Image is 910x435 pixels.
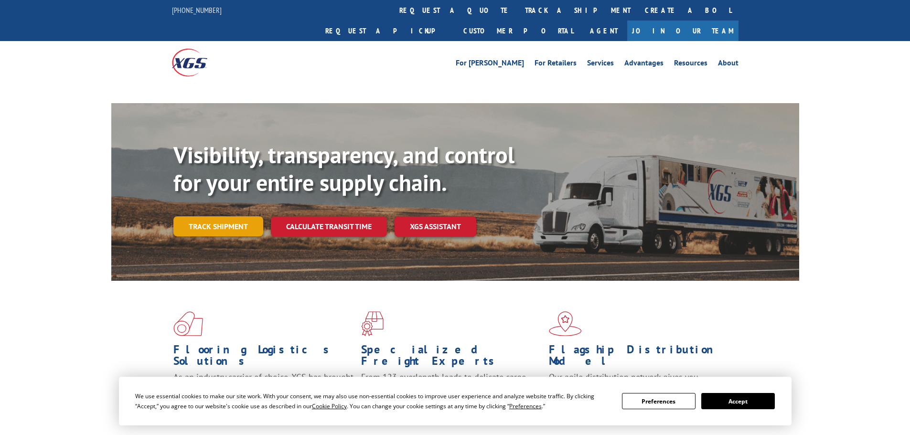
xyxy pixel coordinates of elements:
[456,21,580,41] a: Customer Portal
[456,59,524,70] a: For [PERSON_NAME]
[173,140,514,197] b: Visibility, transparency, and control for your entire supply chain.
[172,5,222,15] a: [PHONE_NUMBER]
[535,59,577,70] a: For Retailers
[173,344,354,371] h1: Flooring Logistics Solutions
[312,402,347,410] span: Cookie Policy
[271,216,387,237] a: Calculate transit time
[701,393,775,409] button: Accept
[549,311,582,336] img: xgs-icon-flagship-distribution-model-red
[627,21,739,41] a: Join Our Team
[173,216,263,236] a: Track shipment
[361,311,384,336] img: xgs-icon-focused-on-flooring-red
[587,59,614,70] a: Services
[173,311,203,336] img: xgs-icon-total-supply-chain-intelligence-red
[549,371,725,394] span: Our agile distribution network gives you nationwide inventory management on demand.
[135,391,610,411] div: We use essential cookies to make our site work. With your consent, we may also use non-essential ...
[718,59,739,70] a: About
[674,59,707,70] a: Resources
[580,21,627,41] a: Agent
[395,216,476,237] a: XGS ASSISTANT
[549,344,729,371] h1: Flagship Distribution Model
[361,344,542,371] h1: Specialized Freight Experts
[173,371,353,405] span: As an industry carrier of choice, XGS has brought innovation and dedication to flooring logistics...
[509,402,542,410] span: Preferences
[361,371,542,414] p: From 123 overlength loads to delicate cargo, our experienced staff knows the best way to move you...
[119,377,792,425] div: Cookie Consent Prompt
[624,59,664,70] a: Advantages
[622,393,696,409] button: Preferences
[318,21,456,41] a: Request a pickup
